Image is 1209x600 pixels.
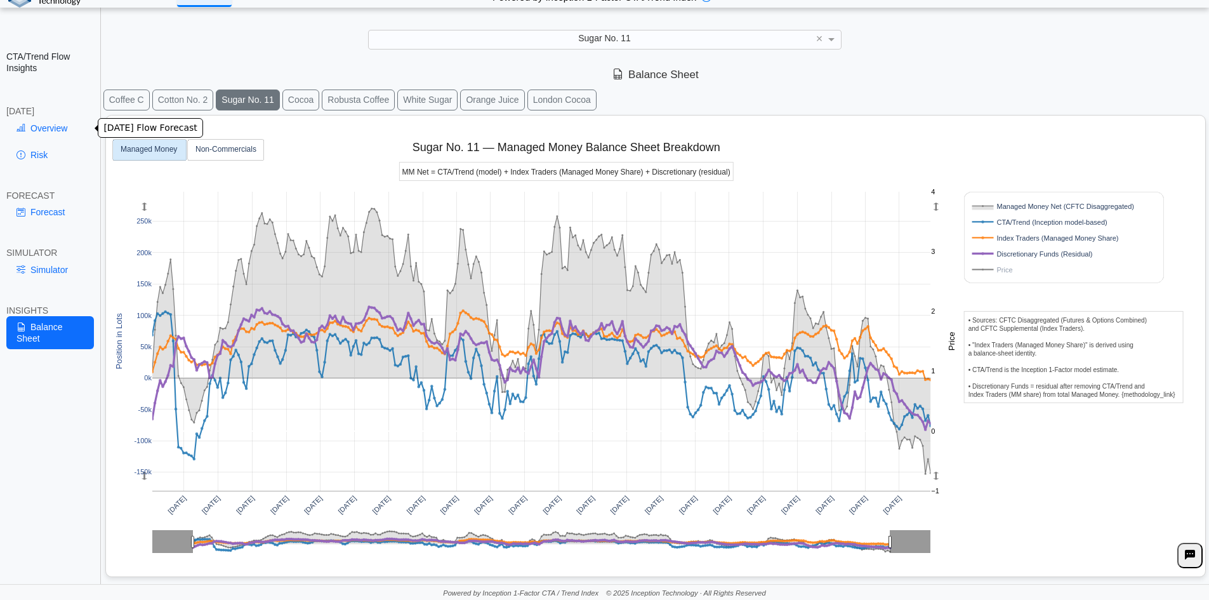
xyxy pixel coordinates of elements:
div: SIMULATOR [6,247,94,258]
a: Forecast [6,201,94,223]
span: Balance Sheet [612,69,699,81]
div: [DATE] [6,105,94,117]
span: Clear value [814,30,825,48]
a: Simulator [6,259,94,281]
a: Risk [6,144,94,166]
div: INSIGHTS [6,305,94,316]
button: Coffee C [103,90,150,110]
span: × [816,33,823,44]
h2: CTA/Trend Flow Insights [6,51,94,74]
span: Sugar No. 11 [578,33,631,43]
button: Robusta Coffee [322,90,395,110]
button: London Cocoa [527,90,597,110]
button: Sugar No. 11 [216,90,280,110]
text: Non-Commercials [195,145,256,154]
div: [DATE] Flow Forecast [98,118,202,138]
a: Overview [6,117,94,139]
text: Managed Money [121,145,177,154]
button: Cocoa [282,90,319,110]
a: Balance Sheet [6,316,94,349]
div: FORECAST [6,190,94,201]
button: Orange Juice [460,90,524,110]
button: White Sugar [397,90,458,110]
button: Cotton No. 2 [152,90,214,110]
